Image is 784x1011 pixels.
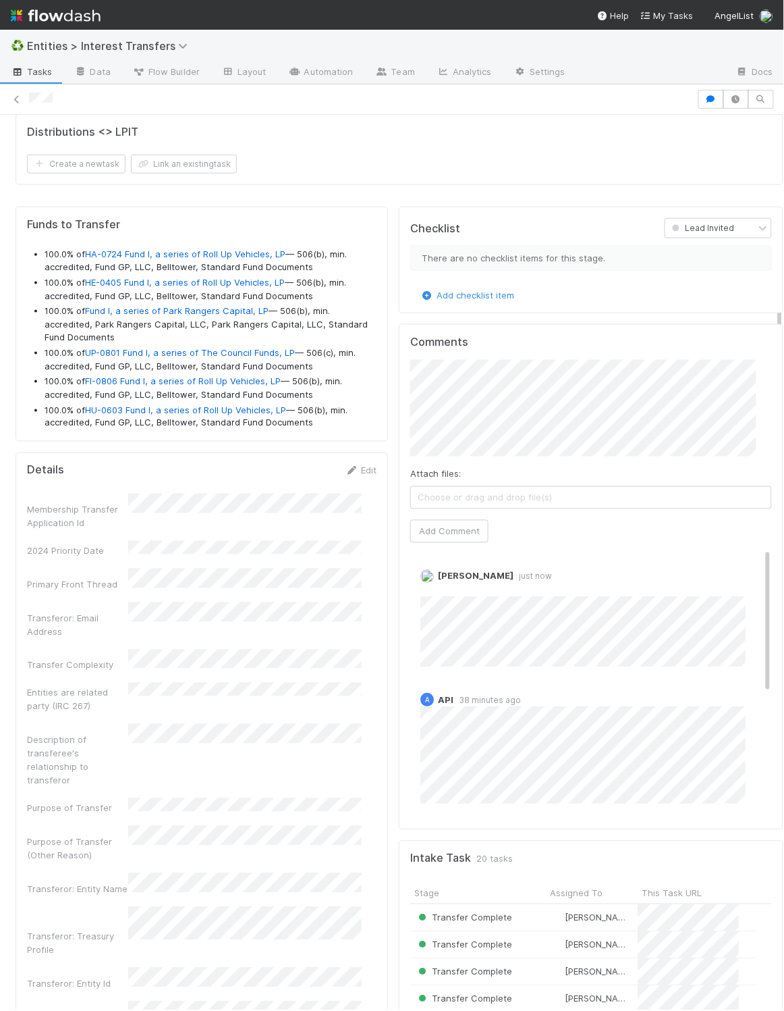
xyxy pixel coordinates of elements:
[715,10,754,21] span: AngelList
[453,696,521,706] span: 38 minutes ago
[513,571,552,581] span: just now
[27,977,128,991] div: Transferor: Entity Id
[85,347,295,358] a: UP-0801 Fund I, a series of The Council Funds, LP
[426,62,503,84] a: Analytics
[438,571,513,581] span: [PERSON_NAME]
[725,62,784,84] a: Docs
[345,465,376,476] a: Edit
[364,62,426,84] a: Team
[27,39,194,53] span: Entities > Interest Transfers
[416,939,512,950] span: Transfer Complete
[27,686,128,713] div: Entities are related party (IRC 267)
[438,695,453,706] span: API
[410,852,471,866] h5: Intake Task
[85,305,269,316] a: Fund I, a series of Park Rangers Capital, LP
[45,248,376,274] li: 100.0% of — 506(b), min. accredited, Fund GP, LLC, Belltower, Standard Fund Documents
[640,10,694,21] span: My Tasks
[11,40,24,51] span: ♻️
[11,4,101,27] img: logo-inverted-e16ddd16eac7371096b0.svg
[27,835,128,862] div: Purpose of Transfer (Other Reason)
[27,802,128,815] div: Purpose of Transfer
[551,911,631,925] div: [PERSON_NAME]
[552,939,563,950] img: avatar_abca0ba5-4208-44dd-8897-90682736f166.png
[597,9,629,22] div: Help
[669,224,734,234] span: Lead Invited
[420,290,514,301] a: Add checklist item
[45,305,376,344] li: 100.0% of — 506(b), min. accredited, Park Rangers Capital, LLC, Park Rangers Capital, LLC, Standa...
[27,733,128,787] div: Description of transferee's relationship to transferor
[45,276,376,303] li: 100.0% of — 506(b), min. accredited, Fund GP, LLC, Belltower, Standard Fund Documents
[27,218,376,232] h5: Funds to Transfer
[27,544,128,558] div: 2024 Priority Date
[410,222,460,236] h5: Checklist
[416,992,512,1006] div: Transfer Complete
[27,503,128,530] div: Membership Transfer Application Id
[27,126,138,139] h5: Distributions <> LPIT
[27,883,128,896] div: Transferor: Entity Name
[565,993,633,1004] span: [PERSON_NAME]
[416,993,512,1004] span: Transfer Complete
[277,62,364,84] a: Automation
[552,993,563,1004] img: avatar_abca0ba5-4208-44dd-8897-90682736f166.png
[410,520,488,543] button: Add Comment
[425,697,430,704] span: A
[85,277,285,288] a: HE-0405 Fund I, a series of Roll Up Vehicles, LP
[503,62,576,84] a: Settings
[27,658,128,672] div: Transfer Complexity
[565,966,633,977] span: [PERSON_NAME]
[45,404,376,430] li: 100.0% of — 506(b), min. accredited, Fund GP, LLC, Belltower, Standard Fund Documents
[551,992,631,1006] div: [PERSON_NAME]
[552,912,563,923] img: avatar_93b89fca-d03a-423a-b274-3dd03f0a621f.png
[63,62,121,84] a: Data
[420,694,434,707] div: API
[121,62,211,84] a: Flow Builder
[45,375,376,401] li: 100.0% of — 506(b), min. accredited, Fund GP, LLC, Belltower, Standard Fund Documents
[85,249,285,259] a: HA-0724 Fund I, a series of Roll Up Vehicles, LP
[27,155,125,174] button: Create a newtask
[551,938,631,952] div: [PERSON_NAME]
[565,939,633,950] span: [PERSON_NAME]
[551,965,631,979] div: [PERSON_NAME]
[416,911,512,925] div: Transfer Complete
[416,965,512,979] div: Transfer Complete
[45,346,376,373] li: 100.0% of — 506(c), min. accredited, Fund GP, LLC, Belltower, Standard Fund Documents
[416,912,512,923] span: Transfer Complete
[27,612,128,639] div: Transferor: Email Address
[27,578,128,592] div: Primary Front Thread
[416,938,512,952] div: Transfer Complete
[27,930,128,957] div: Transferor: Treasury Profile
[11,65,53,78] span: Tasks
[760,9,773,23] img: avatar_93b89fca-d03a-423a-b274-3dd03f0a621f.png
[85,405,286,415] a: HU-0603 Fund I, a series of Roll Up Vehicles, LP
[410,336,772,349] h5: Comments
[410,467,461,481] label: Attach files:
[415,887,440,900] span: Stage
[85,375,281,386] a: FI-0806 Fund I, a series of Roll Up Vehicles, LP
[476,852,513,866] span: 20 tasks
[642,887,702,900] span: This Task URL
[211,62,277,84] a: Layout
[565,912,633,923] span: [PERSON_NAME]
[552,966,563,977] img: avatar_abca0ba5-4208-44dd-8897-90682736f166.png
[416,966,512,977] span: Transfer Complete
[551,887,603,900] span: Assigned To
[27,464,64,477] h5: Details
[420,570,434,584] img: avatar_93b89fca-d03a-423a-b274-3dd03f0a621f.png
[132,65,200,78] span: Flow Builder
[640,9,694,22] a: My Tasks
[410,245,772,271] div: There are no checklist items for this stage.
[131,155,237,174] button: Link an existingtask
[411,487,771,509] span: Choose or drag and drop file(s)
